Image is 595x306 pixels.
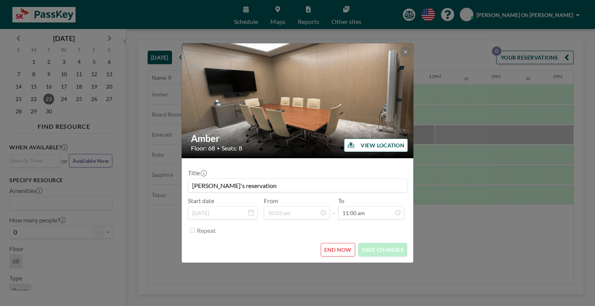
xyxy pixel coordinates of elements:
span: Floor: 68 [191,144,215,152]
span: • [217,145,220,151]
label: From [264,197,278,205]
h2: Amber [191,133,405,144]
button: END NOW [321,243,355,256]
input: (No title) [188,179,407,192]
label: Start date [188,197,214,205]
label: Repeat [197,227,216,234]
button: VIEW LOCATION [344,138,408,152]
span: Seats: 8 [222,144,242,152]
label: Title [188,169,206,177]
label: To [338,197,344,205]
img: 537.gif [182,30,414,171]
button: SAVE CHANGES [358,243,407,256]
span: - [333,200,335,217]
